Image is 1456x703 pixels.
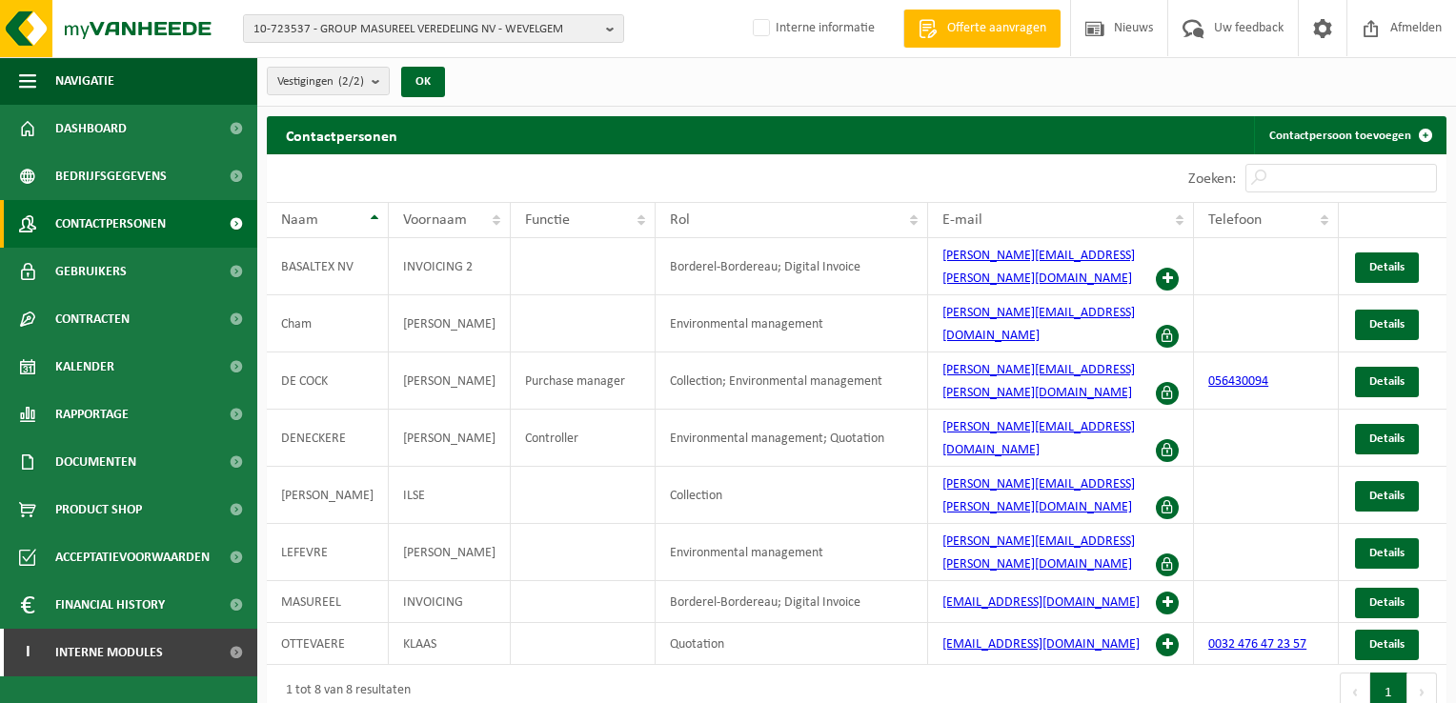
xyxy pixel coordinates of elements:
[670,212,690,228] span: Rol
[1355,310,1419,340] a: Details
[1355,538,1419,569] a: Details
[1369,432,1405,445] span: Details
[511,410,656,467] td: Controller
[749,14,875,43] label: Interne informatie
[942,306,1135,343] a: [PERSON_NAME][EMAIL_ADDRESS][DOMAIN_NAME]
[55,391,129,438] span: Rapportage
[55,533,210,581] span: Acceptatievoorwaarden
[656,467,928,524] td: Collection
[338,75,364,88] count: (2/2)
[253,15,598,44] span: 10-723537 - GROUP MASUREEL VEREDELING NV - WEVELGEM
[55,438,136,486] span: Documenten
[267,524,389,581] td: LEFEVRE
[1369,490,1405,502] span: Details
[1355,252,1419,283] a: Details
[55,343,114,391] span: Kalender
[656,581,928,623] td: Borderel-Bordereau; Digital Invoice
[1369,318,1405,331] span: Details
[389,524,511,581] td: [PERSON_NAME]
[267,116,416,153] h2: Contactpersonen
[267,295,389,352] td: Cham
[942,477,1135,514] a: [PERSON_NAME][EMAIL_ADDRESS][PERSON_NAME][DOMAIN_NAME]
[55,57,114,105] span: Navigatie
[55,486,142,533] span: Product Shop
[401,67,445,97] button: OK
[656,410,928,467] td: Environmental management; Quotation
[55,629,163,676] span: Interne modules
[942,19,1051,38] span: Offerte aanvragen
[267,467,389,524] td: [PERSON_NAME]
[1369,638,1405,651] span: Details
[942,212,982,228] span: E-mail
[1254,116,1445,154] a: Contactpersoon toevoegen
[267,581,389,623] td: MASUREEL
[942,534,1135,572] a: [PERSON_NAME][EMAIL_ADDRESS][PERSON_NAME][DOMAIN_NAME]
[267,238,389,295] td: BASALTEX NV
[903,10,1061,48] a: Offerte aanvragen
[511,352,656,410] td: Purchase manager
[1355,588,1419,618] a: Details
[656,295,928,352] td: Environmental management
[389,623,511,665] td: KLAAS
[55,295,130,343] span: Contracten
[55,152,167,200] span: Bedrijfsgegevens
[403,212,467,228] span: Voornaam
[656,623,928,665] td: Quotation
[55,248,127,295] span: Gebruikers
[55,581,165,629] span: Financial History
[525,212,570,228] span: Functie
[1355,481,1419,512] a: Details
[389,410,511,467] td: [PERSON_NAME]
[1355,630,1419,660] a: Details
[19,629,36,676] span: I
[656,352,928,410] td: Collection; Environmental management
[942,249,1135,286] a: [PERSON_NAME][EMAIL_ADDRESS][PERSON_NAME][DOMAIN_NAME]
[1355,424,1419,454] a: Details
[389,238,511,295] td: INVOICING 2
[389,352,511,410] td: [PERSON_NAME]
[1188,171,1236,187] label: Zoeken:
[389,467,511,524] td: ILSE
[1208,374,1268,389] a: 056430094
[942,637,1140,652] a: [EMAIL_ADDRESS][DOMAIN_NAME]
[942,595,1140,610] a: [EMAIL_ADDRESS][DOMAIN_NAME]
[1369,261,1405,273] span: Details
[243,14,624,43] button: 10-723537 - GROUP MASUREEL VEREDELING NV - WEVELGEM
[389,295,511,352] td: [PERSON_NAME]
[267,67,390,95] button: Vestigingen(2/2)
[1369,596,1405,609] span: Details
[389,581,511,623] td: INVOICING
[277,68,364,96] span: Vestigingen
[281,212,318,228] span: Naam
[1369,547,1405,559] span: Details
[267,410,389,467] td: DENECKERE
[942,420,1135,457] a: [PERSON_NAME][EMAIL_ADDRESS][DOMAIN_NAME]
[267,623,389,665] td: OTTEVAERE
[1369,375,1405,388] span: Details
[55,105,127,152] span: Dashboard
[267,352,389,410] td: DE COCK
[1355,367,1419,397] a: Details
[656,238,928,295] td: Borderel-Bordereau; Digital Invoice
[1208,637,1306,652] a: 0032 476 47 23 57
[55,200,166,248] span: Contactpersonen
[942,363,1135,400] a: [PERSON_NAME][EMAIL_ADDRESS][PERSON_NAME][DOMAIN_NAME]
[1208,212,1262,228] span: Telefoon
[656,524,928,581] td: Environmental management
